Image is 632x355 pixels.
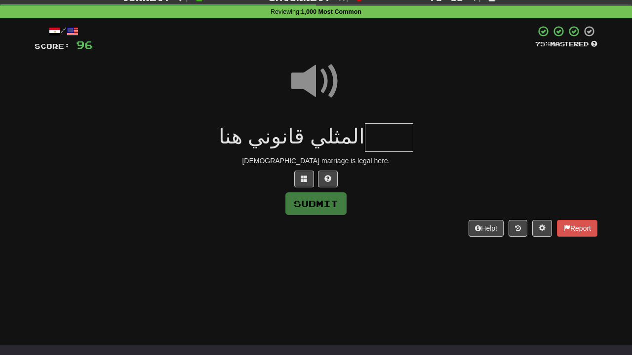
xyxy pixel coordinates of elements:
[35,42,70,50] span: Score:
[557,220,597,237] button: Report
[535,40,597,49] div: Mastered
[35,156,597,166] div: [DEMOGRAPHIC_DATA] marriage is legal here.
[509,220,527,237] button: Round history (alt+y)
[301,8,361,15] strong: 1,000 Most Common
[318,171,338,187] button: Single letter hint - you only get 1 per sentence and score half the points! alt+h
[76,38,93,51] span: 96
[294,171,314,187] button: Switch sentence to multiple choice alt+p
[35,25,93,37] div: /
[535,40,550,48] span: 75 %
[469,220,504,237] button: Help!
[219,125,365,148] span: المثلي قانوني هنا
[285,192,347,215] button: Submit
